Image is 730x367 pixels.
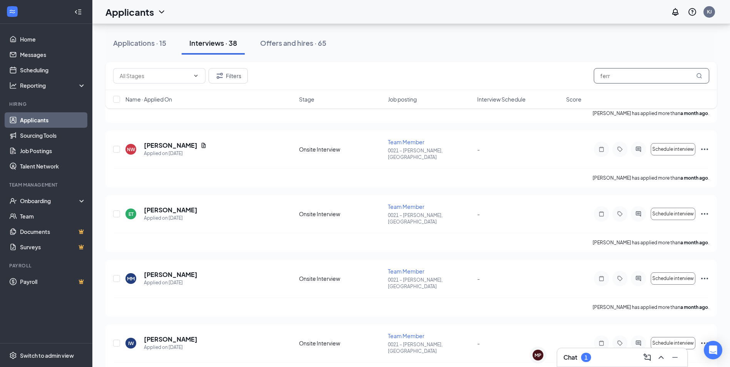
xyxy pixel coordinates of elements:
[680,175,708,181] b: a month ago
[704,341,722,359] div: Open Intercom Messenger
[129,211,134,217] div: ET
[388,341,472,354] p: 0021 – [PERSON_NAME], [GEOGRAPHIC_DATA]
[144,150,207,157] div: Applied on [DATE]
[20,47,86,62] a: Messages
[9,182,84,188] div: Team Management
[9,101,84,107] div: Hiring
[634,211,643,217] svg: ActiveChat
[634,340,643,346] svg: ActiveChat
[260,38,326,48] div: Offers and hires · 65
[688,7,697,17] svg: QuestionInfo
[597,340,606,346] svg: Note
[652,276,694,281] span: Schedule interview
[700,145,709,154] svg: Ellipses
[299,210,383,218] div: Onsite Interview
[299,95,314,103] span: Stage
[299,145,383,153] div: Onsite Interview
[193,73,199,79] svg: ChevronDown
[20,352,74,359] div: Switch to admin view
[563,353,577,362] h3: Chat
[597,211,606,217] svg: Note
[477,210,480,217] span: -
[641,351,653,364] button: ComposeMessage
[20,82,86,89] div: Reporting
[634,146,643,152] svg: ActiveChat
[651,143,695,155] button: Schedule interview
[144,206,197,214] h5: [PERSON_NAME]
[597,275,606,282] svg: Note
[20,224,86,239] a: DocumentsCrown
[388,332,424,339] span: Team Member
[209,68,248,83] button: Filter Filters
[20,32,86,47] a: Home
[585,354,588,361] div: 1
[680,304,708,310] b: a month ago
[700,339,709,348] svg: Ellipses
[643,353,652,362] svg: ComposeMessage
[113,38,166,48] div: Applications · 15
[144,141,197,150] h5: [PERSON_NAME]
[652,147,694,152] span: Schedule interview
[127,275,135,282] div: MM
[669,351,681,364] button: Minimize
[388,203,424,210] span: Team Member
[566,95,581,103] span: Score
[74,8,82,16] svg: Collapse
[388,147,472,160] p: 0021 – [PERSON_NAME], [GEOGRAPHIC_DATA]
[477,146,480,153] span: -
[652,340,694,346] span: Schedule interview
[593,304,709,310] p: [PERSON_NAME] has applied more than .
[9,197,17,205] svg: UserCheck
[8,8,16,15] svg: WorkstreamLogo
[388,138,424,145] span: Team Member
[20,209,86,224] a: Team
[20,112,86,128] a: Applicants
[20,143,86,158] a: Job Postings
[9,352,17,359] svg: Settings
[144,214,197,222] div: Applied on [DATE]
[157,7,166,17] svg: ChevronDown
[615,211,625,217] svg: Tag
[615,275,625,282] svg: Tag
[597,146,606,152] svg: Note
[477,95,526,103] span: Interview Schedule
[700,209,709,219] svg: Ellipses
[652,211,694,217] span: Schedule interview
[20,239,86,255] a: SurveysCrown
[125,95,172,103] span: Name · Applied On
[128,340,134,347] div: IW
[215,71,224,80] svg: Filter
[593,175,709,181] p: [PERSON_NAME] has applied more than .
[144,279,197,287] div: Applied on [DATE]
[299,339,383,347] div: Onsite Interview
[388,212,472,225] p: 0021 – [PERSON_NAME], [GEOGRAPHIC_DATA]
[707,8,712,15] div: KJ
[615,340,625,346] svg: Tag
[655,351,667,364] button: ChevronUp
[105,5,154,18] h1: Applicants
[670,353,680,362] svg: Minimize
[127,146,135,153] div: NW
[20,62,86,78] a: Scheduling
[634,275,643,282] svg: ActiveChat
[477,340,480,347] span: -
[20,128,86,143] a: Sourcing Tools
[656,353,666,362] svg: ChevronUp
[200,142,207,148] svg: Document
[700,274,709,283] svg: Ellipses
[615,146,625,152] svg: Tag
[680,240,708,245] b: a month ago
[388,277,472,290] p: 0021 – [PERSON_NAME], [GEOGRAPHIC_DATA]
[651,337,695,349] button: Schedule interview
[671,7,680,17] svg: Notifications
[651,208,695,220] button: Schedule interview
[477,275,480,282] span: -
[696,73,702,79] svg: MagnifyingGlass
[144,344,197,351] div: Applied on [DATE]
[144,270,197,279] h5: [PERSON_NAME]
[144,335,197,344] h5: [PERSON_NAME]
[20,197,79,205] div: Onboarding
[9,82,17,89] svg: Analysis
[299,275,383,282] div: Onsite Interview
[535,352,541,359] div: MP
